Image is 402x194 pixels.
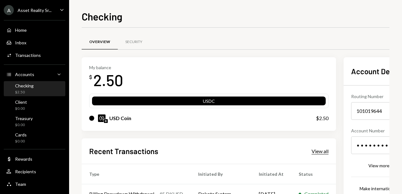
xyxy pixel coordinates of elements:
[4,49,65,61] a: Transactions
[15,156,32,162] div: Rewards
[4,97,65,113] a: Client$0.00
[4,178,65,190] a: Team
[4,130,65,145] a: Cards$0.00
[4,81,65,96] a: Checking$2.50
[18,8,52,13] div: Asset Reality Sr...
[15,169,36,174] div: Recipients
[89,74,92,80] div: $
[4,24,65,36] a: Home
[15,83,34,88] div: Checking
[15,27,27,33] div: Home
[98,114,106,122] img: USDC
[251,164,291,184] th: Initiated At
[15,132,27,137] div: Cards
[104,119,108,123] img: ethereum-mainnet
[312,148,329,154] div: View all
[82,10,122,23] h1: Checking
[82,34,118,50] a: Overview
[93,70,123,90] div: 2.50
[15,72,34,77] div: Accounts
[4,5,14,15] div: A
[15,139,27,144] div: $0.00
[312,147,329,154] a: View all
[15,122,33,128] div: $0.00
[15,53,41,58] div: Transactions
[15,40,26,45] div: Inbox
[4,37,65,48] a: Inbox
[109,114,131,122] div: USD Coin
[82,164,191,184] th: Type
[15,90,34,95] div: $2.50
[92,98,326,107] div: USDC
[15,99,27,105] div: Client
[118,34,150,50] a: Security
[89,65,123,70] div: My balance
[191,164,251,184] th: Initiated By
[15,106,27,111] div: $0.00
[4,69,65,80] a: Accounts
[4,114,65,129] a: Treasury$0.00
[89,39,110,45] div: Overview
[316,114,329,122] div: $2.50
[15,181,26,187] div: Team
[15,116,33,121] div: Treasury
[4,153,65,164] a: Rewards
[4,166,65,177] a: Recipients
[89,146,158,156] h2: Recent Transactions
[291,164,336,184] th: Status
[125,39,142,45] div: Security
